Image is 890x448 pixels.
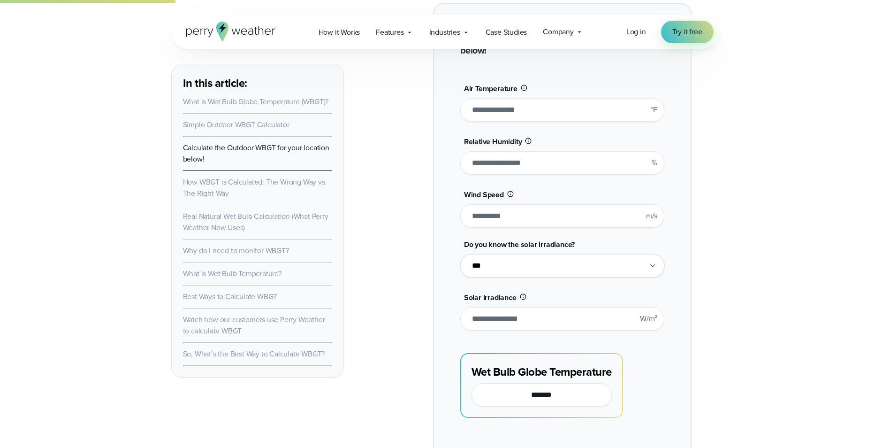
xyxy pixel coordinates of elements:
[183,245,289,256] a: Why do I need to monitor WBGT?
[672,26,702,38] span: Try it free
[183,119,289,130] a: Simple Outdoor WBGT Calculator
[464,189,504,200] span: Wind Speed
[543,26,574,38] span: Company
[376,27,403,38] span: Features
[464,239,575,250] span: Do you know the solar irradiance?
[464,83,517,94] span: Air Temperature
[464,292,517,303] span: Solar Irradiance
[183,142,329,164] a: Calculate the Outdoor WBGT for your location below!
[183,211,328,233] a: Real Natural Wet Bulb Calculation (What Perry Weather Now Uses)
[319,27,360,38] span: How it Works
[311,23,368,42] a: How it Works
[478,23,535,42] a: Case Studies
[486,27,527,38] span: Case Studies
[183,291,278,302] a: Best Ways to Calculate WBGT
[183,314,325,336] a: Watch how our customers use Perry Weather to calculate WBGT
[183,348,325,359] a: So, What’s the Best Way to Calculate WBGT?
[626,26,646,38] a: Log in
[429,27,460,38] span: Industries
[464,136,522,147] span: Relative Humidity
[183,96,329,107] a: What is Wet Bulb Globe Temperature (WBGT)?
[183,268,281,279] a: What is Wet Bulb Temperature?
[661,21,714,43] a: Try it free
[183,177,327,199] a: How WBGT is Calculated: The Wrong Way vs. The Right Way
[183,76,332,91] h3: In this article:
[626,26,646,37] span: Log in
